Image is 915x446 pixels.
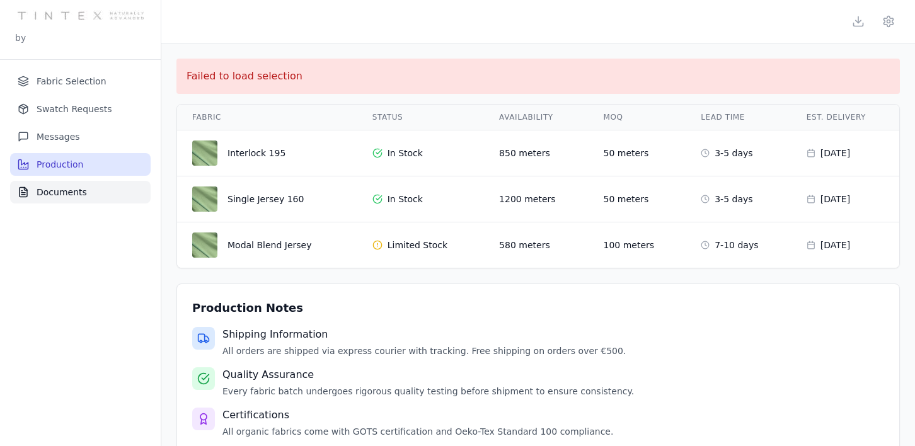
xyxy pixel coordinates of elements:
[701,193,776,205] div: 3-5 days
[388,193,423,205] span: In Stock
[10,70,151,93] button: Fabric Selection
[807,239,884,251] div: [DATE]
[807,193,884,205] div: [DATE]
[589,130,686,176] td: 50 meters
[10,98,151,120] button: Swatch Requests
[10,153,151,176] button: Production
[791,105,899,130] th: Est. Delivery
[686,105,791,130] th: Lead Time
[192,232,217,258] img: Modal Blend Jersey
[192,186,217,212] img: Single Jersey 160
[589,222,686,268] td: 100 meters
[484,176,588,222] td: 1200 meters
[10,181,151,203] button: Documents
[222,425,613,438] p: All organic fabrics come with GOTS certification and Oeko-Tex Standard 100 compliance.
[227,239,311,251] div: Modal Blend Jersey
[177,105,357,130] th: Fabric
[388,239,447,251] span: Limited Stock
[388,147,423,159] span: In Stock
[357,105,484,130] th: Status
[484,105,588,130] th: Availability
[484,222,588,268] td: 580 meters
[192,140,217,166] img: Interlock 195
[701,239,776,251] div: 7-10 days
[484,130,588,176] td: 850 meters
[227,193,304,205] div: Single Jersey 160
[176,59,900,94] div: Failed to load selection
[222,367,634,382] h4: Quality Assurance
[222,408,613,423] h4: Certifications
[227,147,285,159] div: Interlock 195
[807,147,884,159] div: [DATE]
[222,345,626,357] p: All orders are shipped via express courier with tracking. Free shipping on orders over €500.
[589,176,686,222] td: 50 meters
[15,31,26,44] p: by
[222,327,626,342] h4: Shipping Information
[192,299,884,317] h3: Production Notes
[222,385,634,397] p: Every fabric batch undergoes rigorous quality testing before shipment to ensure consistency.
[10,125,151,148] button: Messages
[589,105,686,130] th: MOQ
[701,147,776,159] div: 3-5 days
